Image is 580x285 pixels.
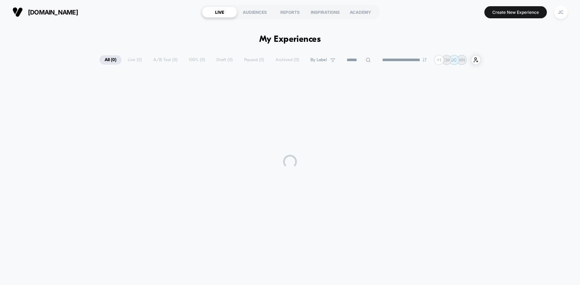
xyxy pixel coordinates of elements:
img: end [423,58,427,62]
div: ACADEMY [343,7,378,18]
span: All ( 0 ) [99,55,122,65]
p: JC [451,57,457,63]
p: MN [458,57,465,63]
h1: My Experiences [259,35,321,45]
div: + 1 [434,55,444,65]
p: CM [443,57,450,63]
div: JC [554,6,568,19]
button: Create New Experience [484,6,547,18]
img: Visually logo [12,7,23,17]
div: AUDIENCES [237,7,272,18]
span: By Label [310,57,327,63]
div: INSPIRATIONS [308,7,343,18]
div: REPORTS [272,7,308,18]
button: JC [552,5,570,19]
div: LIVE [202,7,237,18]
button: [DOMAIN_NAME] [10,7,80,18]
span: [DOMAIN_NAME] [28,9,78,16]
